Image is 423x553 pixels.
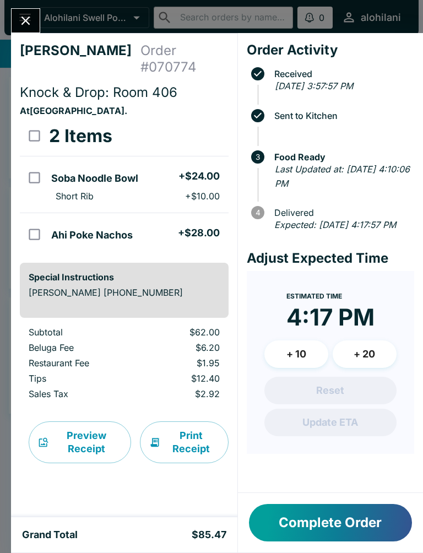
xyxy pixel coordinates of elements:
span: Sent to Kitchen [269,111,414,121]
button: + 10 [264,340,328,368]
em: Last Updated at: [DATE] 4:10:06 PM [275,164,410,189]
button: Preview Receipt [29,421,131,463]
p: Short Rib [56,191,94,202]
h5: + $24.00 [178,170,220,183]
p: + $10.00 [185,191,220,202]
table: orders table [20,116,229,254]
text: 4 [255,208,260,217]
span: Received [269,69,414,79]
span: Knock & Drop: Room 406 [20,84,177,100]
p: $12.40 [145,373,219,384]
button: + 20 [333,340,397,368]
button: Complete Order [249,504,412,541]
p: $6.20 [145,342,219,353]
h4: Adjust Expected Time [247,250,414,267]
em: [DATE] 3:57:57 PM [275,80,353,91]
p: Tips [29,373,128,384]
strong: At [GEOGRAPHIC_DATA] . [20,105,127,116]
h5: Grand Total [22,528,78,541]
h5: Soba Noodle Bowl [51,172,138,185]
button: Print Receipt [140,421,229,463]
span: Food Ready [269,152,414,162]
h4: Order # 070774 [140,42,229,75]
text: 3 [256,153,260,161]
p: $1.95 [145,357,219,368]
time: 4:17 PM [286,303,375,332]
span: Delivered [269,208,414,218]
em: Expected: [DATE] 4:17:57 PM [274,219,396,230]
p: Beluga Fee [29,342,128,353]
span: Estimated Time [286,292,342,300]
p: $62.00 [145,327,219,338]
p: Subtotal [29,327,128,338]
h5: Ahi Poke Nachos [51,229,133,242]
p: Restaurant Fee [29,357,128,368]
h5: $85.47 [192,528,226,541]
h3: 2 Items [49,125,112,147]
table: orders table [20,327,229,404]
p: [PERSON_NAME] [PHONE_NUMBER] [29,287,220,298]
h6: Special Instructions [29,272,220,283]
h4: [PERSON_NAME] [20,42,140,75]
h5: + $28.00 [178,226,220,240]
p: $2.92 [145,388,219,399]
button: Close [12,9,40,32]
h4: Order Activity [247,42,414,58]
p: Sales Tax [29,388,128,399]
